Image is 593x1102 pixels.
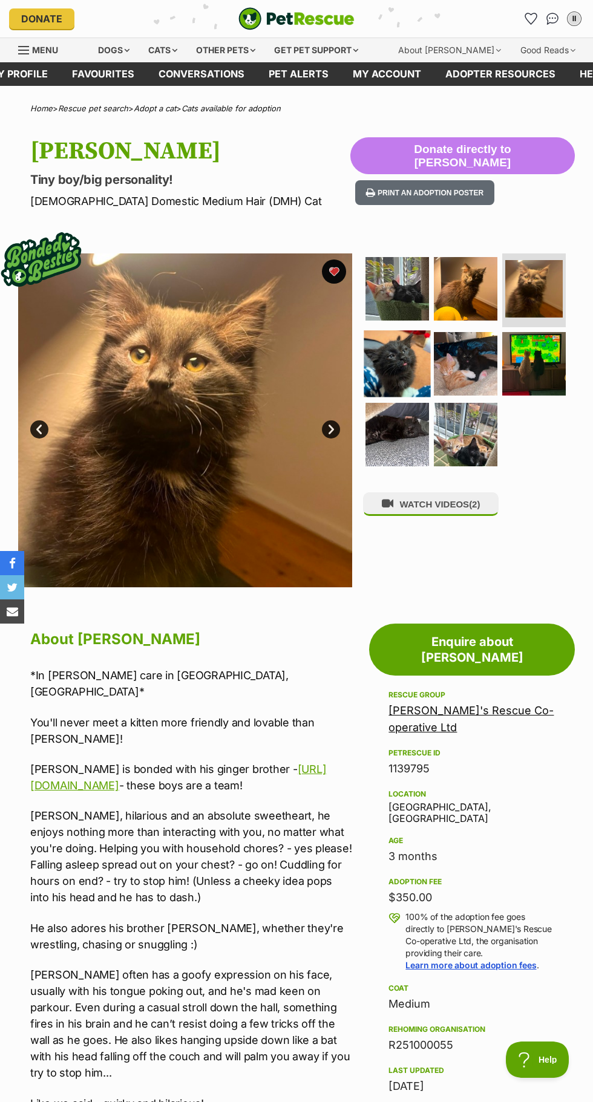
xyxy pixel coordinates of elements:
[238,7,355,30] a: PetRescue
[30,193,350,209] p: [DEMOGRAPHIC_DATA] Domestic Medium Hair (DMH) Cat
[30,626,352,653] h2: About [PERSON_NAME]
[257,62,341,86] a: Pet alerts
[388,787,555,824] div: [GEOGRAPHIC_DATA], [GEOGRAPHIC_DATA]
[388,889,555,906] div: $350.00
[434,403,497,466] img: Photo of Zora
[363,492,499,516] button: WATCH VIDEOS(2)
[405,911,555,971] p: 100% of the adoption fee goes directly to [PERSON_NAME]'s Rescue Co-operative Ltd, the organisati...
[60,62,146,86] a: Favourites
[182,103,281,113] a: Cats available for adoption
[30,967,352,1081] p: [PERSON_NAME] often has a goofy expression on his face, usually with his tongue poking out, and h...
[341,62,433,86] a: My account
[388,760,555,777] div: 1139795
[30,171,350,188] p: Tiny boy/big personality!
[543,9,562,28] a: Conversations
[388,1025,555,1034] div: Rehoming organisation
[350,137,575,175] button: Donate directly to [PERSON_NAME]
[568,13,580,25] div: ll
[30,667,352,700] p: *In [PERSON_NAME] care in [GEOGRAPHIC_DATA], [GEOGRAPHIC_DATA]*
[546,13,559,25] img: chat-41dd97257d64d25036548639549fe6c8038ab92f7586957e7f3b1b290dea8141.svg
[502,332,566,396] img: Photo of Zora
[388,877,555,887] div: Adoption fee
[388,1037,555,1054] div: R251000055
[388,996,555,1012] div: Medium
[365,257,429,321] img: Photo of Zora
[9,8,74,29] a: Donate
[30,714,352,747] p: You'll never meet a kitten more friendly and lovable than [PERSON_NAME]!
[388,1078,555,1095] div: [DATE]
[58,103,128,113] a: Rescue pet search
[434,257,497,321] img: Photo of Zora
[322,259,346,284] button: favourite
[18,38,67,60] a: Menu
[364,330,431,397] img: Photo of Zora
[90,38,138,62] div: Dogs
[30,807,352,905] p: [PERSON_NAME], hilarious and an absolute sweetheart, he enjoys nothing more than interacting with...
[434,332,497,396] img: Photo of Zora
[388,789,555,799] div: Location
[30,761,352,794] p: [PERSON_NAME] is bonded with his ginger brother - - these boys are a team!
[433,62,568,86] a: Adopter resources
[238,7,355,30] img: logo-cat-932fe2b9b8326f06289b0f2fb663e598f794de774fb13d1741a6617ecf9a85b4.svg
[30,137,350,165] h1: [PERSON_NAME]
[365,403,429,466] img: Photo of Zora
[388,1066,555,1075] div: Last updated
[322,420,340,439] a: Next
[134,103,176,113] a: Adopt a cat
[405,960,536,970] a: Learn more about adoption fees
[30,103,53,113] a: Home
[146,62,257,86] a: conversations
[505,260,563,318] img: Photo of Zora
[355,180,494,205] button: Print an adoption poster
[506,1042,569,1078] iframe: Help Scout Beacon - Open
[369,624,575,676] a: Enquire about [PERSON_NAME]
[469,499,480,509] span: (2)
[388,983,555,993] div: Coat
[32,45,58,55] span: Menu
[521,9,540,28] a: Favourites
[266,38,367,62] div: Get pet support
[30,920,352,953] p: He also adores his brother [PERSON_NAME], whether they're wrestling, chasing or snuggling :)
[388,748,555,758] div: PetRescue ID
[565,9,584,28] button: My account
[18,253,352,587] img: Photo of Zora
[390,38,509,62] div: About [PERSON_NAME]
[188,38,264,62] div: Other pets
[388,848,555,865] div: 3 months
[521,9,584,28] ul: Account quick links
[388,836,555,846] div: Age
[388,704,554,734] a: [PERSON_NAME]'s Rescue Co-operative Ltd
[30,420,48,439] a: Prev
[388,690,555,700] div: Rescue group
[512,38,584,62] div: Good Reads
[140,38,186,62] div: Cats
